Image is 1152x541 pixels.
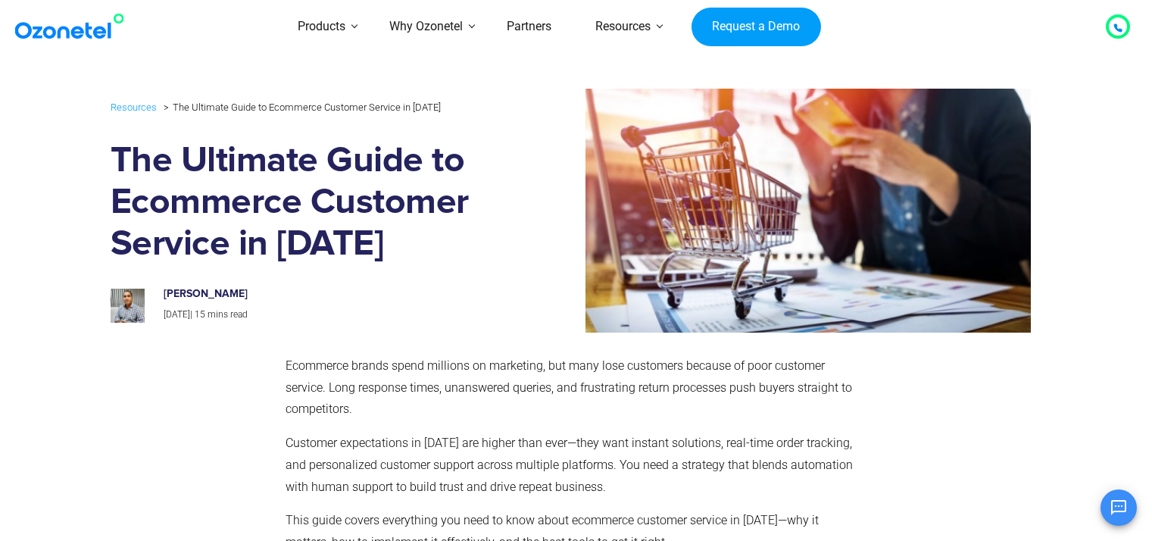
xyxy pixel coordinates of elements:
[164,309,190,320] span: [DATE]
[111,289,145,323] img: prashanth-kancherla_avatar_1-200x200.jpeg
[286,355,860,421] p: Ecommerce brands spend millions on marketing, but many lose customers because of poor customer se...
[208,309,248,320] span: mins read
[286,433,860,498] p: Customer expectations in [DATE] are higher than ever—they want instant solutions, real-time order...
[164,307,483,324] p: |
[111,99,157,116] a: Resources
[111,140,499,265] h1: The Ultimate Guide to Ecommerce Customer Service in [DATE]
[692,8,821,47] a: Request a Demo
[160,98,441,117] li: The Ultimate Guide to Ecommerce Customer Service in [DATE]
[1100,489,1137,526] button: Open chat
[164,288,483,301] h6: [PERSON_NAME]
[195,309,205,320] span: 15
